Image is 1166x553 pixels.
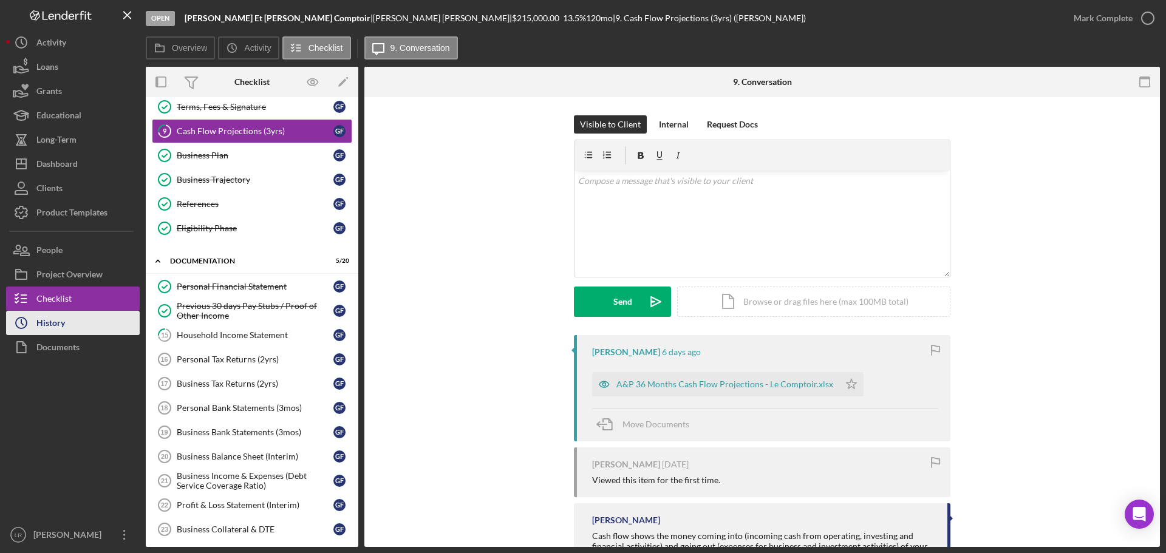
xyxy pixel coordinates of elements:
div: G F [333,198,346,210]
tspan: 21 [161,477,168,484]
label: 9. Conversation [390,43,450,53]
div: Send [613,287,632,317]
a: 18Personal Bank Statements (3mos)GF [152,396,352,420]
tspan: 16 [160,356,168,363]
div: [PERSON_NAME] [592,347,660,357]
tspan: 17 [160,380,168,387]
a: Eligibility PhaseGF [152,216,352,240]
span: Move Documents [622,419,689,429]
time: 2025-08-15 16:10 [662,347,701,357]
button: Move Documents [592,409,701,439]
div: G F [333,280,346,293]
tspan: 23 [161,526,168,533]
text: LR [15,532,22,538]
div: Internal [659,115,689,134]
div: G F [333,426,346,438]
div: Cash Flow Projections (3yrs) [177,126,333,136]
div: G F [333,101,346,113]
div: G F [333,174,346,186]
div: [PERSON_NAME] [30,523,109,550]
div: Business Income & Expenses (Debt Service Coverage Ratio) [177,471,333,490]
div: Project Overview [36,262,103,290]
a: 21Business Income & Expenses (Debt Service Coverage Ratio)GF [152,469,352,493]
tspan: 19 [160,429,168,436]
label: Activity [244,43,271,53]
div: 13.5 % [563,13,586,23]
label: Checklist [309,43,343,53]
a: 16Personal Tax Returns (2yrs)GF [152,347,352,371]
div: Previous 30 days Pay Stubs / Proof of Other Income [177,301,333,321]
div: G F [333,378,346,390]
button: Clients [6,176,140,200]
div: G F [333,402,346,414]
button: Activity [6,30,140,55]
div: Business Tax Returns (2yrs) [177,379,333,388]
div: Grants [36,79,62,106]
tspan: 15 [161,331,168,339]
div: Mark Complete [1074,6,1133,30]
button: Checklist [6,287,140,311]
button: Visible to Client [574,115,647,134]
div: Personal Financial Statement [177,282,333,291]
div: Long-Term [36,127,77,155]
div: Visible to Client [580,115,641,134]
div: G F [333,499,346,511]
div: Product Templates [36,200,107,228]
button: Product Templates [6,200,140,225]
a: History [6,311,140,335]
div: [PERSON_NAME] [592,460,660,469]
div: Household Income Statement [177,330,333,340]
div: G F [333,329,346,341]
tspan: 9 [163,127,167,135]
a: 20Business Balance Sheet (Interim)GF [152,444,352,469]
div: Activity [36,30,66,58]
div: [PERSON_NAME] [PERSON_NAME] | [373,13,512,23]
button: Request Docs [701,115,764,134]
div: Personal Bank Statements (3mos) [177,403,333,413]
time: 2025-08-14 20:00 [662,460,689,469]
a: People [6,238,140,262]
button: A&P 36 Months Cash Flow Projections - Le Comptoir.xlsx [592,372,864,396]
tspan: 20 [161,453,168,460]
button: Mark Complete [1062,6,1160,30]
div: Eligibility Phase [177,223,333,233]
a: Terms, Fees & SignatureGF [152,95,352,119]
div: Personal Tax Returns (2yrs) [177,355,333,364]
div: Request Docs [707,115,758,134]
div: G F [333,149,346,161]
a: 23Business Collateral & DTEGF [152,517,352,541]
div: [PERSON_NAME] [592,515,660,525]
div: 5 / 20 [327,257,349,265]
div: Terms, Fees & Signature [177,102,333,112]
div: Business Balance Sheet (Interim) [177,452,333,461]
div: Open Intercom Messenger [1125,500,1154,529]
div: Documents [36,335,80,362]
div: | 9. Cash Flow Projections (3yrs) ([PERSON_NAME]) [613,13,806,23]
button: Dashboard [6,152,140,176]
button: Loans [6,55,140,79]
tspan: 18 [160,404,168,412]
button: Educational [6,103,140,127]
div: G F [333,222,346,234]
div: History [36,311,65,338]
button: Documents [6,335,140,359]
div: $215,000.00 [512,13,563,23]
button: Grants [6,79,140,103]
button: LR[PERSON_NAME] [6,523,140,547]
div: 9. Conversation [733,77,792,87]
div: G F [333,475,346,487]
div: Business Plan [177,151,333,160]
div: | [185,13,373,23]
button: Overview [146,36,215,59]
a: ReferencesGF [152,192,352,216]
div: G F [333,353,346,365]
button: Internal [653,115,695,134]
a: 22Profit & Loss Statement (Interim)GF [152,493,352,517]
